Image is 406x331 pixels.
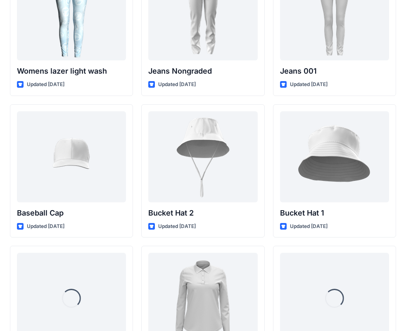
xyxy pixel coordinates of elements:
p: Updated [DATE] [27,80,64,89]
p: Updated [DATE] [158,222,196,231]
p: Updated [DATE] [290,222,328,231]
p: Updated [DATE] [290,80,328,89]
p: Baseball Cap [17,207,126,219]
p: Bucket Hat 1 [280,207,389,219]
p: Bucket Hat 2 [148,207,257,219]
p: Jeans Nongraded [148,65,257,77]
p: Jeans 001 [280,65,389,77]
p: Updated [DATE] [158,80,196,89]
a: Baseball Cap [17,111,126,202]
p: Womens lazer light wash [17,65,126,77]
a: Bucket Hat 2 [148,111,257,202]
a: Bucket Hat 1 [280,111,389,202]
p: Updated [DATE] [27,222,64,231]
